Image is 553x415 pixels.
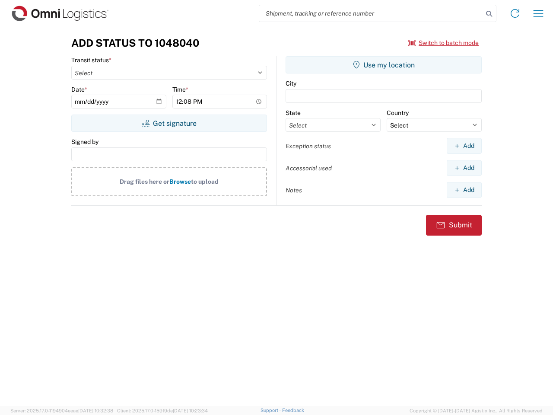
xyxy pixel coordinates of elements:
[282,408,304,413] a: Feedback
[71,138,99,146] label: Signed by
[71,86,87,93] label: Date
[387,109,409,117] label: Country
[71,37,199,49] h3: Add Status to 1048040
[286,164,332,172] label: Accessorial used
[286,80,296,87] label: City
[10,408,113,413] span: Server: 2025.17.0-1194904eeae
[447,160,482,176] button: Add
[447,182,482,198] button: Add
[426,215,482,236] button: Submit
[71,115,267,132] button: Get signature
[408,36,479,50] button: Switch to batch mode
[78,408,113,413] span: [DATE] 10:32:38
[117,408,208,413] span: Client: 2025.17.0-159f9de
[286,186,302,194] label: Notes
[286,56,482,73] button: Use my location
[259,5,483,22] input: Shipment, tracking or reference number
[191,178,219,185] span: to upload
[410,407,543,415] span: Copyright © [DATE]-[DATE] Agistix Inc., All Rights Reserved
[71,56,111,64] label: Transit status
[172,86,188,93] label: Time
[447,138,482,154] button: Add
[286,142,331,150] label: Exception status
[120,178,169,185] span: Drag files here or
[261,408,282,413] a: Support
[173,408,208,413] span: [DATE] 10:23:34
[286,109,301,117] label: State
[169,178,191,185] span: Browse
